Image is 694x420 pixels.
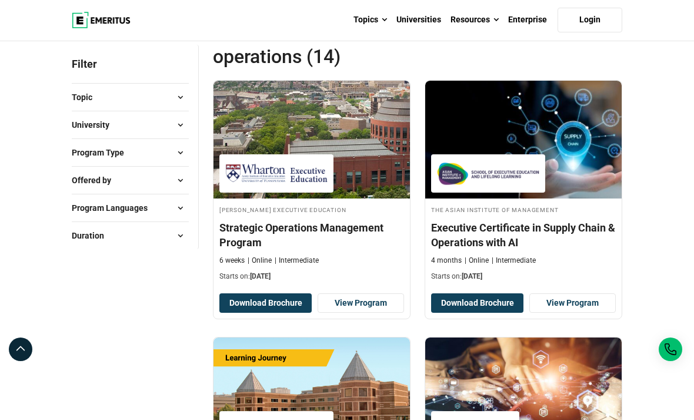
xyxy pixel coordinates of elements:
[431,293,523,313] button: Download Brochure
[431,204,616,214] h4: The Asian Institute of Management
[248,256,272,266] p: Online
[72,201,157,214] span: Program Languages
[72,118,119,131] span: University
[72,174,121,187] span: Offered by
[465,256,489,266] p: Online
[318,293,404,313] a: View Program
[72,91,102,104] span: Topic
[72,88,189,106] button: Topic
[431,220,616,250] h4: Executive Certificate in Supply Chain & Operations with AI
[72,229,114,242] span: Duration
[219,204,404,214] h4: [PERSON_NAME] Executive Education
[431,272,616,282] p: Starts on:
[72,45,189,83] p: Filter
[213,81,410,287] a: Business Management Course by Wharton Executive Education - October 16, 2025 Wharton Executive Ed...
[72,144,189,161] button: Program Type
[558,8,622,32] a: Login
[425,81,622,287] a: Supply Chain and Operations Course by The Asian Institute of Management - November 7, 2025 The As...
[72,199,189,217] button: Program Languages
[219,220,404,250] h4: Strategic Operations Management Program
[250,272,271,280] span: [DATE]
[72,227,189,244] button: Duration
[219,256,245,266] p: 6 weeks
[72,171,189,189] button: Offered by
[72,146,134,159] span: Program Type
[425,81,622,199] img: Executive Certificate in Supply Chain & Operations with AI | Online Supply Chain and Operations C...
[529,293,616,313] a: View Program
[462,272,482,280] span: [DATE]
[492,256,536,266] p: Intermediate
[213,81,410,199] img: Strategic Operations Management Program | Online Business Management Course
[431,256,462,266] p: 4 months
[275,256,319,266] p: Intermediate
[219,272,404,282] p: Starts on:
[213,45,418,68] span: Operations (14)
[225,160,328,187] img: Wharton Executive Education
[437,160,539,187] img: The Asian Institute of Management
[219,293,312,313] button: Download Brochure
[72,116,189,134] button: University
